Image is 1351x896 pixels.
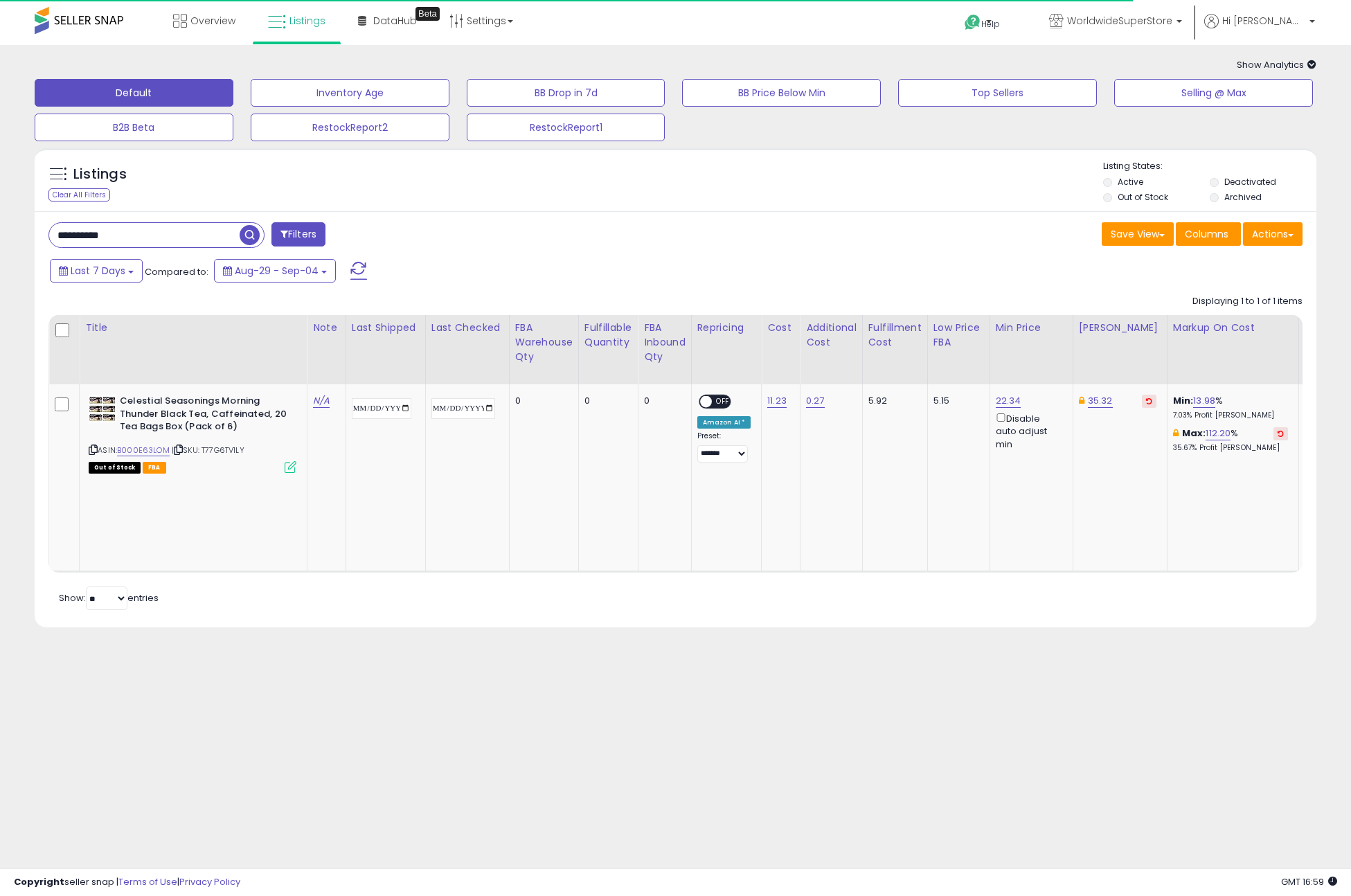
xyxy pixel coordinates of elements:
[1114,79,1313,107] button: Selling @ Max
[933,321,984,350] div: Low Price FBA
[697,321,756,335] div: Repricing
[467,79,665,107] button: BB Drop in 7d
[1067,14,1172,28] span: WorldwideSuperStore
[425,315,509,384] th: CSV column name: cust_attr_2_Last Checked
[35,79,233,107] button: Default
[1173,394,1194,407] b: Min:
[682,79,881,107] button: BB Price Below Min
[1118,176,1143,188] label: Active
[1173,321,1293,335] div: Markup on Cost
[172,445,244,456] span: | SKU: T77G6TV1LY
[996,394,1021,408] a: 22.34
[806,394,825,408] a: 0.27
[289,14,325,28] span: Listings
[251,79,449,107] button: Inventory Age
[1167,315,1298,384] th: The percentage added to the cost of goods (COGS) that forms the calculator for Min & Max prices.
[373,14,417,28] span: DataHub
[235,264,319,278] span: Aug-29 - Sep-04
[1173,395,1288,420] div: %
[868,395,917,407] div: 5.92
[1173,443,1288,453] p: 35.67% Profit [PERSON_NAME]
[85,321,301,335] div: Title
[1237,58,1316,71] span: Show Analytics
[251,114,449,141] button: RestockReport2
[48,188,110,201] div: Clear All Filters
[697,431,751,463] div: Preset:
[1088,394,1113,408] a: 35.32
[644,395,681,407] div: 0
[868,321,922,350] div: Fulfillment Cost
[996,411,1062,451] div: Disable auto adjust min
[767,394,787,408] a: 11.23
[1185,227,1228,241] span: Columns
[35,114,233,141] button: B2B Beta
[584,321,632,350] div: Fulfillable Quantity
[981,18,1000,30] span: Help
[1222,14,1305,28] span: Hi [PERSON_NAME]
[117,445,170,456] a: B000E63LOM
[89,395,296,472] div: ASIN:
[767,321,794,335] div: Cost
[313,394,330,408] a: N/A
[89,395,116,422] img: 51du6DxcizL._SL40_.jpg
[415,7,440,21] div: Tooltip anchor
[143,462,166,474] span: FBA
[964,14,981,31] i: Get Help
[120,395,288,437] b: Celestial Seasonings Morning Thunder Black Tea, Caffeinated, 20 Tea Bags Box (Pack of 6)
[346,315,425,384] th: CSV column name: cust_attr_1_Last Shipped
[584,395,627,407] div: 0
[271,222,325,247] button: Filters
[1173,411,1288,420] p: 7.03% Profit [PERSON_NAME]
[697,416,751,429] div: Amazon AI *
[313,321,340,335] div: Note
[190,14,235,28] span: Overview
[59,591,159,604] span: Show: entries
[806,321,857,350] div: Additional Cost
[898,79,1097,107] button: Top Sellers
[1079,321,1161,335] div: [PERSON_NAME]
[1206,427,1231,440] a: 112.20
[73,165,127,184] h5: Listings
[1118,191,1168,203] label: Out of Stock
[1176,222,1241,246] button: Columns
[933,395,979,407] div: 5.15
[214,259,336,283] button: Aug-29 - Sep-04
[50,259,143,283] button: Last 7 Days
[431,321,503,335] div: Last Checked
[644,321,686,364] div: FBA inbound Qty
[89,462,141,474] span: All listings that are currently out of stock and unavailable for purchase on Amazon
[1243,222,1303,246] button: Actions
[515,395,568,407] div: 0
[1192,295,1303,308] div: Displaying 1 to 1 of 1 items
[712,396,734,408] span: OFF
[145,265,208,278] span: Compared to:
[71,264,125,278] span: Last 7 Days
[515,321,573,364] div: FBA Warehouse Qty
[1102,222,1174,246] button: Save View
[467,114,665,141] button: RestockReport1
[1224,176,1276,188] label: Deactivated
[1182,427,1206,440] b: Max:
[1173,427,1288,453] div: %
[954,3,1027,45] a: Help
[1193,394,1215,408] a: 13.98
[1204,14,1315,45] a: Hi [PERSON_NAME]
[1224,191,1262,203] label: Archived
[352,321,420,335] div: Last Shipped
[1103,160,1316,173] p: Listing States:
[996,321,1067,335] div: Min Price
